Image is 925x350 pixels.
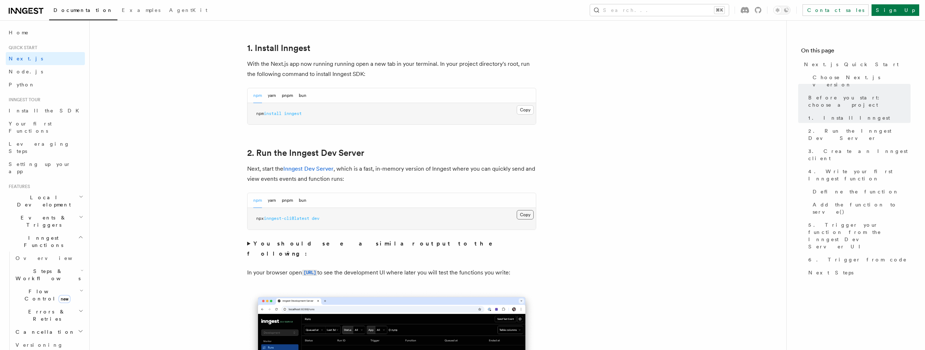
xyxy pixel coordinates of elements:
p: In your browser open to see the development UI where later you will test the functions you write: [247,268,536,278]
a: Before you start: choose a project [805,91,911,111]
kbd: ⌘K [714,7,724,14]
a: Define the function [810,185,911,198]
span: npm [256,111,264,116]
span: 3. Create an Inngest client [808,148,911,162]
span: install [264,111,281,116]
span: Features [6,184,30,189]
span: Overview [16,255,90,261]
a: 4. Write your first Inngest function [805,165,911,185]
a: Contact sales [803,4,869,16]
button: pnpm [282,88,293,103]
a: AgentKit [165,2,212,20]
span: Leveraging Steps [9,141,70,154]
span: Python [9,82,35,87]
span: Inngest Functions [6,234,78,249]
span: Versioning [16,342,63,348]
button: npm [253,88,262,103]
summary: You should see a similar output to the following: [247,239,536,259]
span: 6. Trigger from code [808,256,907,263]
a: Next Steps [805,266,911,279]
button: Flow Controlnew [13,285,85,305]
span: Your first Functions [9,121,52,134]
a: [URL] [302,269,317,276]
button: yarn [268,88,276,103]
span: Home [9,29,29,36]
span: Quick start [6,45,37,51]
button: yarn [268,193,276,208]
span: Add the function to serve() [813,201,911,215]
span: Cancellation [13,328,75,336]
span: Inngest tour [6,97,40,103]
a: 1. Install Inngest [247,43,310,53]
p: With the Next.js app now running running open a new tab in your terminal. In your project directo... [247,59,536,79]
span: new [59,295,70,303]
span: inngest-cli@latest [264,216,309,221]
a: 2. Run the Inngest Dev Server [247,148,364,158]
a: Sign Up [872,4,919,16]
button: Steps & Workflows [13,265,85,285]
a: Choose Next.js version [810,71,911,91]
span: npx [256,216,264,221]
a: Examples [117,2,165,20]
span: Documentation [53,7,113,13]
button: bun [299,88,306,103]
button: Search...⌘K [590,4,729,16]
span: Examples [122,7,160,13]
span: inngest [284,111,302,116]
button: pnpm [282,193,293,208]
span: Choose Next.js version [813,74,911,88]
span: Next Steps [808,269,853,276]
a: Documentation [49,2,117,20]
span: Errors & Retries [13,308,78,323]
span: 2. Run the Inngest Dev Server [808,127,911,142]
a: Inngest Dev Server [283,165,334,172]
a: 5. Trigger your function from the Inngest Dev Server UI [805,218,911,253]
a: Next.js Quick Start [801,58,911,71]
p: Next, start the , which is a fast, in-memory version of Inngest where you can quickly send and vi... [247,164,536,184]
a: Leveraging Steps [6,137,85,158]
a: Python [6,78,85,91]
button: npm [253,193,262,208]
span: Steps & Workflows [13,268,81,282]
button: Copy [517,105,534,115]
button: Cancellation [13,325,85,338]
span: Install the SDK [9,108,83,114]
span: dev [312,216,319,221]
a: 3. Create an Inngest client [805,145,911,165]
span: Flow Control [13,288,79,302]
span: Local Development [6,194,79,208]
a: Overview [13,252,85,265]
span: Setting up your app [9,161,71,174]
span: Next.js [9,56,43,61]
a: Install the SDK [6,104,85,117]
a: Add the function to serve() [810,198,911,218]
a: 1. Install Inngest [805,111,911,124]
button: Local Development [6,191,85,211]
button: bun [299,193,306,208]
button: Inngest Functions [6,231,85,252]
a: 2. Run the Inngest Dev Server [805,124,911,145]
h4: On this page [801,46,911,58]
span: 5. Trigger your function from the Inngest Dev Server UI [808,221,911,250]
span: Define the function [813,188,899,195]
button: Toggle dark mode [773,6,791,14]
a: Next.js [6,52,85,65]
span: Events & Triggers [6,214,79,229]
span: AgentKit [169,7,207,13]
strong: You should see a similar output to the following: [247,240,503,257]
span: Node.js [9,69,43,74]
button: Errors & Retries [13,305,85,325]
a: Setting up your app [6,158,85,178]
a: Node.js [6,65,85,78]
span: Before you start: choose a project [808,94,911,108]
a: Your first Functions [6,117,85,137]
span: Next.js Quick Start [804,61,899,68]
span: 4. Write your first Inngest function [808,168,911,182]
a: Home [6,26,85,39]
span: 1. Install Inngest [808,114,890,121]
button: Copy [517,210,534,219]
button: Events & Triggers [6,211,85,231]
a: 6. Trigger from code [805,253,911,266]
